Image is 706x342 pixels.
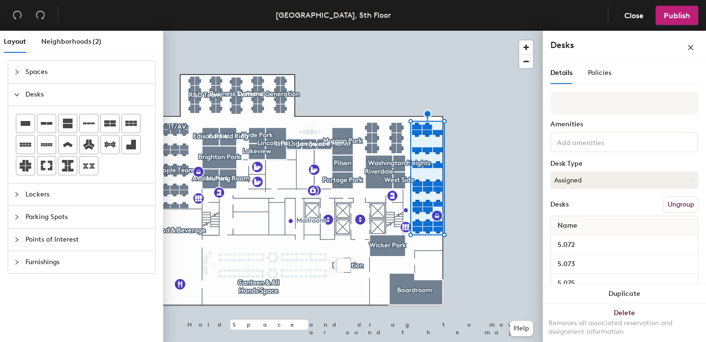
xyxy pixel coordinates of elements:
[14,69,20,75] span: collapsed
[14,92,20,98] span: expanded
[25,206,149,228] span: Parking Spots
[555,136,642,147] input: Add amenities
[14,259,20,265] span: collapsed
[25,183,149,206] span: Lockers
[25,84,149,106] span: Desks
[616,6,652,25] button: Close
[624,11,644,20] span: Close
[656,6,698,25] button: Publish
[14,237,20,243] span: collapsed
[550,171,698,189] button: Assigned
[550,201,569,208] div: Desks
[687,44,694,51] span: close
[14,214,20,220] span: collapsed
[550,69,572,77] span: Details
[510,321,533,336] button: Help
[543,284,706,304] button: Duplicate
[550,121,698,128] div: Amenities
[25,251,149,273] span: Furnishings
[553,238,696,252] input: Unnamed desk
[41,37,101,46] span: Neighborhoods (2)
[4,37,26,46] span: Layout
[8,6,27,25] button: Undo (⌘ + Z)
[553,217,582,234] span: Name
[553,277,696,290] input: Unnamed desk
[14,192,20,197] span: collapsed
[553,257,696,271] input: Unnamed desk
[664,11,690,20] span: Publish
[12,10,22,20] span: undo
[550,39,656,51] h4: Desks
[276,9,391,21] div: [GEOGRAPHIC_DATA], 5th Floor
[550,160,698,168] div: Desk Type
[548,319,700,336] div: Removes all associated reservation and assignment information
[31,6,50,25] button: Redo (⌘ + ⇧ + Z)
[663,196,698,213] button: Ungroup
[25,229,149,251] span: Points of Interest
[25,61,149,83] span: Spaces
[588,69,611,77] span: Policies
